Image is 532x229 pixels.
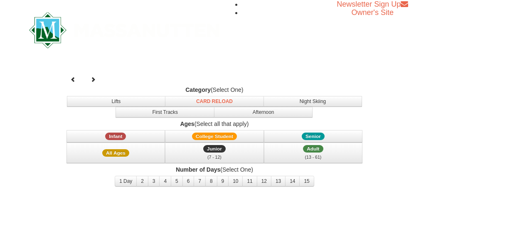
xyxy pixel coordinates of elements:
[214,107,313,118] button: Afternoon
[136,176,148,187] button: 2
[165,143,264,163] button: Junior (7 - 12)
[102,149,129,157] span: All Ages
[264,96,362,107] button: Night Skiing
[203,145,226,153] span: Junior
[180,121,194,127] strong: Ages
[303,145,323,153] span: Adult
[66,143,165,163] button: All Ages
[264,130,363,143] button: Senior
[302,133,325,140] span: Senior
[285,176,300,187] button: 14
[217,176,229,187] button: 9
[115,176,137,187] button: 1 Day
[228,176,243,187] button: 10
[159,176,171,187] button: 4
[192,133,237,140] span: College Student
[148,176,160,187] button: 3
[116,107,214,118] button: First Tracks
[264,143,363,163] button: Adult (13 - 61)
[257,176,271,187] button: 12
[170,153,259,161] div: (7 - 12)
[271,176,286,187] button: 13
[242,176,257,187] button: 11
[65,86,364,94] label: (Select One)
[299,176,314,187] button: 15
[269,153,357,161] div: (13 - 61)
[65,120,364,128] label: (Select all that apply)
[29,19,219,39] a: Massanutten Resort
[105,133,126,140] span: Infant
[66,130,165,143] button: Infant
[182,176,195,187] button: 6
[194,176,206,187] button: 7
[165,130,264,143] button: College Student
[185,86,211,93] strong: Category
[352,8,394,17] a: Owner's Site
[65,165,364,174] label: (Select One)
[29,12,219,48] img: Massanutten Resort Logo
[171,176,183,187] button: 5
[67,96,166,107] button: Lifts
[165,96,264,107] button: Card Reload
[176,166,220,173] strong: Number of Days
[205,176,217,187] button: 8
